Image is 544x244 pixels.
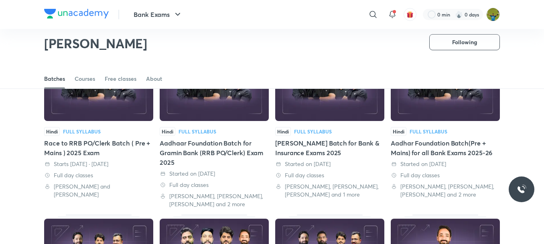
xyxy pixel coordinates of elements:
div: Abhijeet Mishra, Vishal Parihar, Puneet Kumar Sharma and 1 more [275,182,384,199]
a: Batches [44,69,65,88]
img: Thumbnail [160,58,269,121]
div: Courses [75,75,95,83]
span: Hindi [391,127,406,136]
img: Thumbnail [44,58,153,121]
div: Full Syllabus [63,129,101,134]
a: Company Logo [44,9,109,21]
div: Race to RRB PO/Clerk Batch ( Pre + Mains ) 2025 Exam [44,54,153,208]
div: Full Syllabus [179,129,216,134]
div: Aadhar Foundation Batch(Pre + Mains) for all Bank Exams 2025-26 [391,138,500,158]
div: Full Syllabus [294,129,332,134]
div: Full day classes [275,171,384,179]
div: Full day classes [391,171,500,179]
span: Hindi [160,127,175,136]
div: Nishchay Mains Batch for Bank & Insurance Exams 2025 [275,54,384,208]
button: Bank Exams [129,6,187,23]
span: Hindi [275,127,291,136]
div: Started on 11 Aug 2025 [391,160,500,168]
span: Following [452,38,477,46]
img: avatar [406,11,414,18]
button: avatar [404,8,416,21]
img: Company Logo [44,9,109,18]
div: Abhijeet Mishra, Vishal Parihar, Puneet Kumar Sharma and 2 more [391,182,500,199]
img: ttu [517,185,526,194]
div: Race to RRB PO/Clerk Batch ( Pre + Mains ) 2025 Exam [44,138,153,158]
div: Puneet Kumar Sharma and Sumit Kumar Verma [44,182,153,199]
div: Full Syllabus [410,129,447,134]
img: Thumbnail [275,58,384,121]
div: Batches [44,75,65,83]
div: Aadhaar Foundation Batch for Gramin Bank (RRB PO/Clerk) Exam 2025 [160,138,269,167]
img: Suraj Nager [486,8,500,21]
img: streak [455,10,463,18]
div: Started on 8 Sep 2025 [160,170,269,178]
span: Hindi [44,127,60,136]
div: Aadhar Foundation Batch(Pre + Mains) for all Bank Exams 2025-26 [391,54,500,208]
div: Started on 27 Aug 2025 [275,160,384,168]
div: Dipesh Kumar, Abhijeet Mishra, Vishal Parihar and 2 more [160,192,269,208]
a: Free classes [105,69,136,88]
img: Thumbnail [391,58,500,121]
div: [PERSON_NAME] Batch for Bank & Insurance Exams 2025 [275,138,384,158]
div: Full day classes [160,181,269,189]
h2: [PERSON_NAME] [44,35,147,51]
div: Free classes [105,75,136,83]
a: About [146,69,162,88]
div: Aadhaar Foundation Batch for Gramin Bank (RRB PO/Clerk) Exam 2025 [160,54,269,208]
div: Full day classes [44,171,153,179]
a: Courses [75,69,95,88]
button: Following [429,34,500,50]
div: Starts in 4 days · 6 Oct 2025 [44,160,153,168]
div: About [146,75,162,83]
